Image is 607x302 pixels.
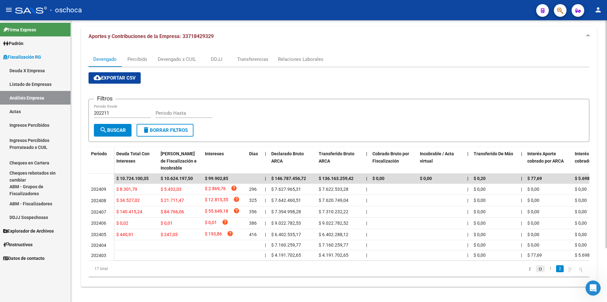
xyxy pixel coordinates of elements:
[366,151,367,156] span: |
[527,187,539,192] span: $ 0,00
[205,219,217,228] span: $ 0,01
[265,221,266,226] span: |
[89,261,187,277] div: 17 total
[366,242,367,247] span: |
[271,151,304,164] span: Declarado Bruto ARCA
[91,187,106,192] span: 202409
[91,209,106,215] span: 202407
[271,176,306,181] span: $ 146.787.456,72
[116,151,150,164] span: Deuda Total Con Intereses
[278,56,323,63] div: Relaciones Laborales
[474,221,486,226] span: $ 0,00
[527,242,539,247] span: $ 0,00
[205,196,228,205] span: $ 12.815,55
[222,219,228,225] i: help
[474,232,486,237] span: $ 0,00
[594,6,602,14] mat-icon: person
[205,208,228,216] span: $ 55.649,18
[94,124,132,137] button: Buscar
[521,232,522,237] span: |
[536,265,545,272] a: go to previous page
[205,230,222,239] span: $ 193,86
[474,176,486,181] span: $ 0,20
[474,253,486,258] span: $ 0,00
[319,187,348,192] span: $ 7.622.533,28
[269,147,316,175] datatable-header-cell: Declarado Bruto ARCA
[227,230,233,237] i: help
[127,56,147,63] div: Percibido
[547,265,554,272] a: 1
[566,265,574,272] a: go to next page
[467,232,468,237] span: |
[521,198,522,203] span: |
[474,242,486,247] span: $ 0,00
[467,242,468,247] span: |
[521,151,522,156] span: |
[142,127,188,133] span: Borrar Filtros
[161,232,178,237] span: $ 247,05
[211,56,222,63] div: DDJJ
[249,151,258,156] span: Dias
[202,147,247,175] datatable-header-cell: Intereses
[161,209,184,214] span: $ 84.766,06
[575,221,587,226] span: $ 0,00
[205,151,224,156] span: Intereses
[527,198,539,203] span: $ 0,00
[319,198,348,203] span: $ 7.620.749,04
[319,242,348,247] span: $ 7.160.259,77
[265,242,266,247] span: |
[474,187,486,192] span: $ 0,00
[521,187,522,192] span: |
[527,176,542,181] span: $ 77,69
[137,124,193,137] button: Borrar Filtros
[205,185,226,194] span: $ 2.869,76
[467,176,469,181] span: |
[372,176,384,181] span: $ 0,00
[556,265,564,272] a: 2
[319,209,348,214] span: $ 7.310.232,22
[265,209,266,214] span: |
[420,176,432,181] span: $ 0,00
[526,265,534,272] a: go to first page
[94,75,136,81] span: Exportar CSV
[114,147,158,175] datatable-header-cell: Deuda Total Con Intereses
[116,221,128,226] span: $ 0,02
[271,209,301,214] span: $ 7.394.998,28
[233,208,240,214] i: help
[265,187,266,192] span: |
[366,176,367,181] span: |
[474,198,486,203] span: $ 0,00
[3,241,33,248] span: Instructivos
[271,242,301,247] span: $ 7.160.259,77
[521,176,522,181] span: |
[91,198,106,203] span: 202408
[249,209,257,214] span: 356
[271,198,301,203] span: $ 7.642.460,51
[161,198,184,203] span: $ 21.711,47
[81,47,597,287] div: Aportes y Contribuciones de la Empresa: 33718429329
[575,253,596,258] span: $ 5.698,25
[91,232,106,237] span: 202405
[271,221,301,226] span: $ 9.022.782,53
[271,232,301,237] span: $ 6.402.535,17
[91,253,106,258] span: 202403
[467,221,468,226] span: |
[319,176,353,181] span: $ 136.163.259,42
[366,198,367,203] span: |
[3,40,23,47] span: Padrón
[575,198,587,203] span: $ 0,00
[575,176,596,181] span: $ 5.698,25
[586,280,601,296] iframe: Intercom live chat
[521,221,522,226] span: |
[142,126,150,134] mat-icon: delete
[265,198,266,203] span: |
[231,185,237,191] i: help
[527,209,539,214] span: $ 0,00
[3,228,54,235] span: Explorador de Archivos
[467,198,468,203] span: |
[161,151,197,171] span: [PERSON_NAME] de Fiscalización e Incobrable
[161,221,173,226] span: $ 0,01
[527,232,539,237] span: $ 0,00
[546,263,555,274] li: page 1
[527,151,564,164] span: Interés Aporte cobrado por ARCA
